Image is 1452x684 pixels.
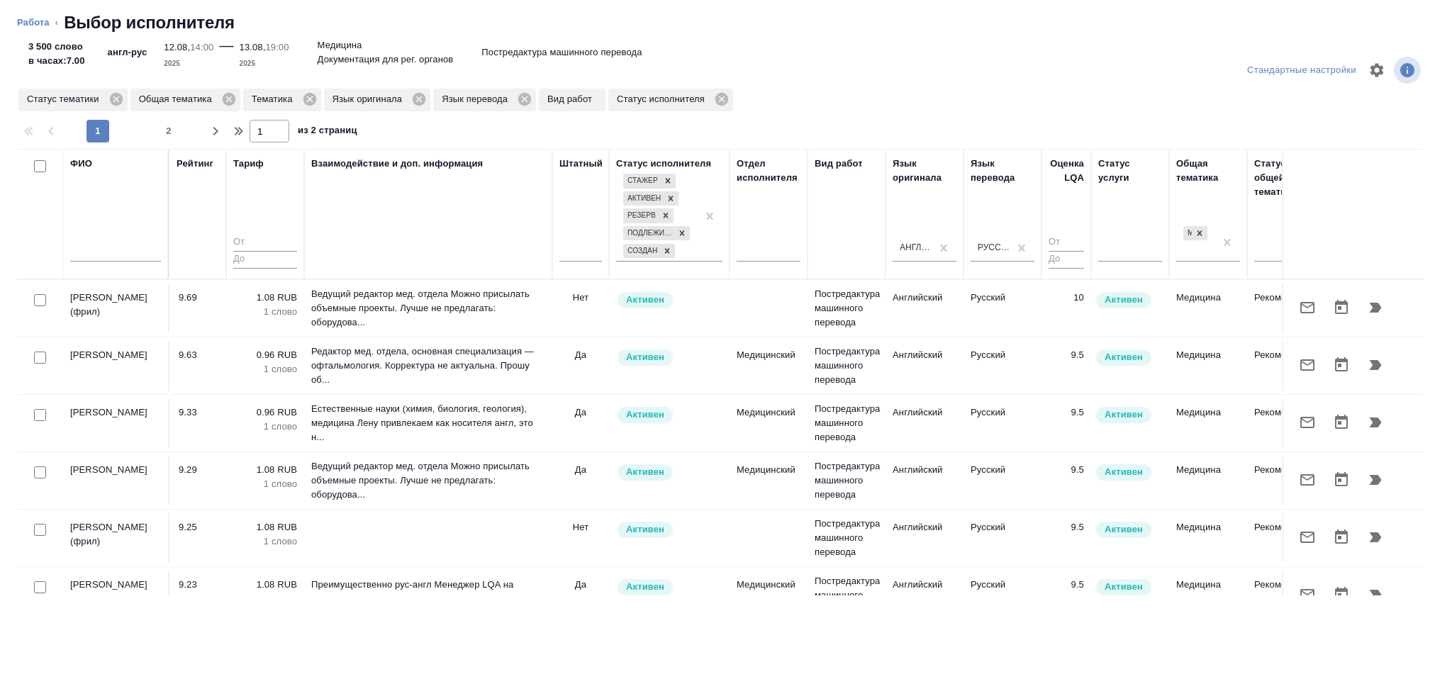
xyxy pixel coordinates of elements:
[233,291,297,305] p: 1.08 RUB
[190,42,213,52] p: 14:00
[1247,571,1325,620] td: Рекомендован
[179,578,219,592] div: 9.23
[233,251,297,269] input: До
[1049,251,1084,269] input: До
[311,157,483,171] div: Взаимодействие и доп. информация
[1358,405,1392,439] button: Продолжить
[1324,578,1358,612] button: Открыть календарь загрузки
[815,287,878,330] p: Постредактура машинного перевода
[1324,291,1358,325] button: Открыть календарь загрузки
[34,466,46,478] input: Выбери исполнителей, чтобы отправить приглашение на работу
[623,208,658,223] div: Резерв
[1105,465,1143,479] p: Активен
[233,157,264,171] div: Тариф
[1247,456,1325,505] td: Рекомендован
[964,513,1041,563] td: Русский
[1290,520,1324,554] button: Отправить предложение о работе
[1041,341,1091,391] td: 9.5
[139,92,217,106] p: Общая тематика
[1358,348,1392,382] button: Продолжить
[1360,53,1394,87] span: Настроить таблицу
[1169,341,1247,391] td: Медицина
[64,11,235,34] h2: Выбор исполнителя
[900,242,932,254] div: Английский
[815,344,878,387] p: Постредактура машинного перевода
[617,92,710,106] p: Статус исполнителя
[971,157,1034,185] div: Язык перевода
[233,420,297,434] p: 1 слово
[1169,571,1247,620] td: Медицина
[311,578,545,606] p: Преимущественно рус-англ Менеджер LQA на половину ставки, нужно учитывать в нагрузке
[622,242,676,260] div: Стажер, Активен, Резерв, Подлежит внедрению, Создан
[1105,522,1143,537] p: Активен
[17,11,1435,34] nav: breadcrumb
[233,234,297,252] input: От
[737,157,800,185] div: Отдел исполнителя
[28,40,85,54] p: 3 500 слово
[17,17,50,28] a: Работа
[1105,350,1143,364] p: Активен
[626,465,664,479] p: Активен
[1290,291,1324,325] button: Отправить предложение о работе
[1290,463,1324,497] button: Отправить предложение о работе
[1041,571,1091,620] td: 9.5
[730,456,808,505] td: Медицинский
[730,341,808,391] td: Медицинский
[978,242,1010,254] div: Русский
[1105,293,1143,307] p: Активен
[1041,456,1091,505] td: 9.5
[622,190,680,208] div: Стажер, Активен, Резерв, Подлежит внедрению, Создан
[886,398,964,448] td: Английский
[626,580,664,594] p: Активен
[623,191,663,206] div: Активен
[179,520,219,534] div: 9.25
[34,294,46,306] input: Выбери исполнителей, чтобы отправить приглашение на работу
[964,284,1041,333] td: Русский
[243,89,321,111] div: Тематика
[552,341,609,391] td: Да
[34,524,46,536] input: Выбери исполнителей, чтобы отправить приглашение на работу
[622,207,675,225] div: Стажер, Активен, Резерв, Подлежит внедрению, Создан
[552,284,609,333] td: Нет
[233,463,297,477] p: 1.08 RUB
[233,592,297,606] p: 1 слово
[1247,284,1325,333] td: Рекомендован
[481,45,642,60] p: Постредактура машинного перевода
[265,42,289,52] p: 19:00
[1244,60,1360,82] div: split button
[552,513,609,563] td: Нет
[1324,348,1358,382] button: Открыть календарь загрузки
[233,534,297,549] p: 1 слово
[179,405,219,420] div: 9.33
[179,463,219,477] div: 9.29
[1169,513,1247,563] td: Медицина
[964,341,1041,391] td: Русский
[298,122,357,142] span: из 2 страниц
[1358,520,1392,554] button: Продолжить
[233,348,297,362] p: 0.96 RUB
[1169,456,1247,505] td: Медицина
[311,402,545,444] p: Естественные науки (химия, биология, геология), медицина Лену привлекаем как носителя англ, это н...
[1183,226,1192,241] div: Медицина
[1182,225,1209,242] div: Медицина
[63,571,169,620] td: [PERSON_NAME]
[130,89,240,111] div: Общая тематика
[1358,578,1392,612] button: Продолжить
[886,284,964,333] td: Английский
[1041,513,1091,563] td: 9.5
[886,571,964,620] td: Английский
[815,459,878,502] p: Постредактура машинного перевода
[70,157,92,171] div: ФИО
[616,291,722,310] div: Рядовой исполнитель: назначай с учетом рейтинга
[324,89,431,111] div: Язык оригинала
[626,408,664,422] p: Активен
[252,92,298,106] p: Тематика
[233,477,297,491] p: 1 слово
[1290,348,1324,382] button: Отправить предложение о работе
[1169,284,1247,333] td: Медицина
[730,398,808,448] td: Медицинский
[157,124,180,138] span: 2
[626,293,664,307] p: Активен
[815,157,863,171] div: Вид работ
[1290,405,1324,439] button: Отправить предложение о работе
